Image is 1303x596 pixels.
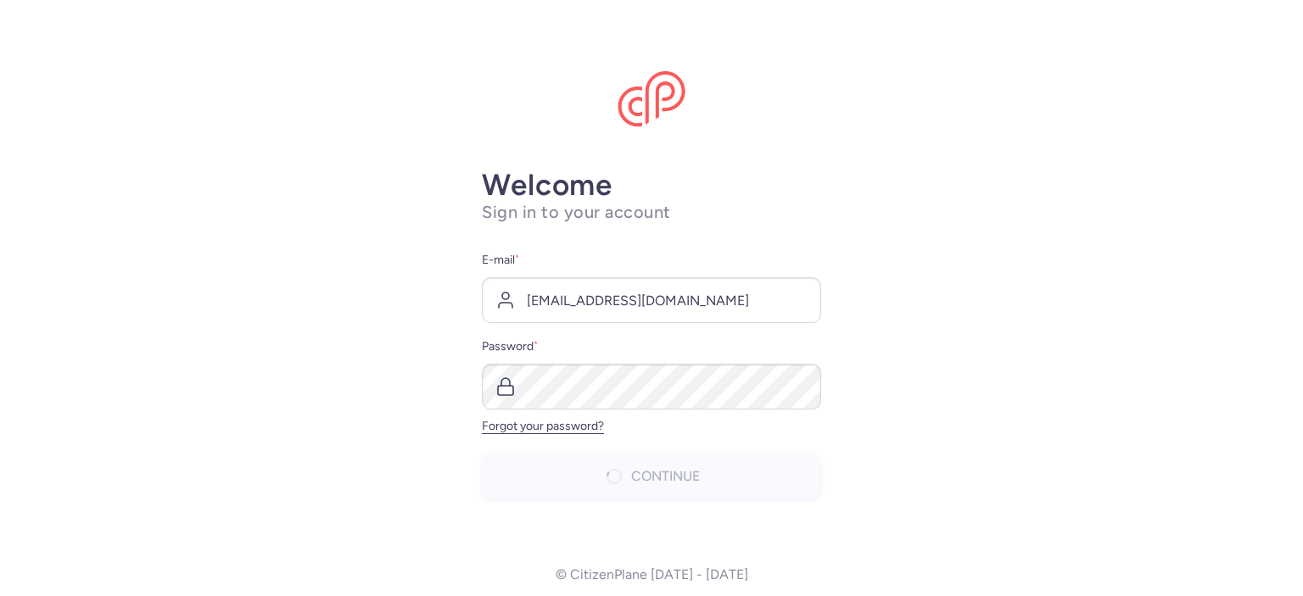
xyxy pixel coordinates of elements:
[482,250,821,270] label: E-mail
[482,419,604,433] a: Forgot your password?
[482,202,821,223] h1: Sign in to your account
[482,277,821,323] input: user@example.com
[482,167,612,203] strong: Welcome
[556,567,748,582] p: © CitizenPlane [DATE] - [DATE]
[482,454,821,499] button: Continue
[482,337,821,357] label: Password
[631,469,700,484] span: Continue
[618,71,685,127] img: CitizenPlane logo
